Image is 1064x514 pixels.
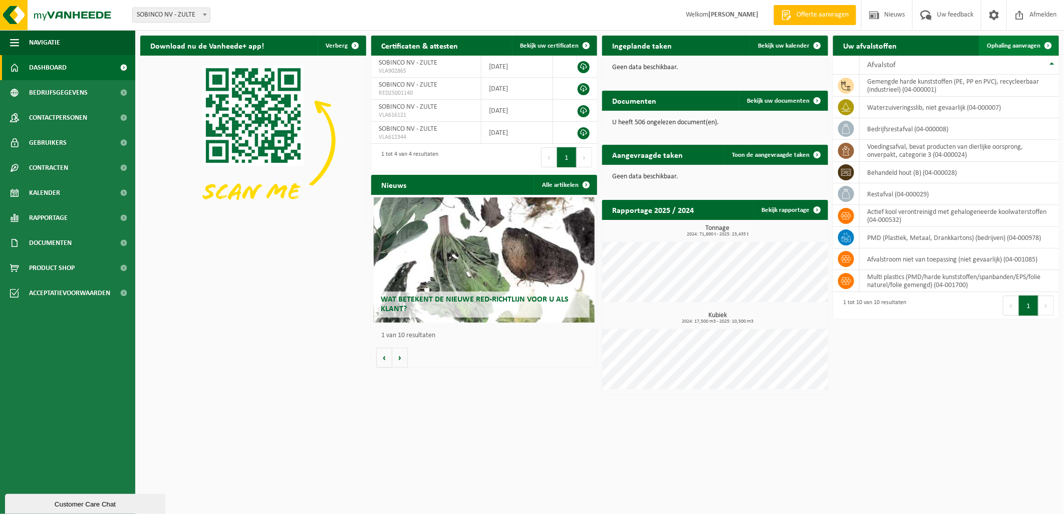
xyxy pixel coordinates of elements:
[376,146,438,168] div: 1 tot 4 van 4 resultaten
[867,61,896,69] span: Afvalstof
[577,147,592,167] button: Next
[607,319,828,324] span: 2024: 17,500 m3 - 2025: 10,500 m3
[979,36,1058,56] a: Ophaling aanvragen
[381,296,569,313] span: Wat betekent de nieuwe RED-richtlijn voor u als klant?
[860,248,1059,270] td: afvalstroom niet van toepassing (niet gevaarlijk) (04-001085)
[5,492,167,514] iframe: chat widget
[379,111,473,119] span: VLA616121
[860,162,1059,183] td: behandeld hout (B) (04-000028)
[602,36,682,55] h2: Ingeplande taken
[860,205,1059,227] td: actief kool verontreinigd met gehalogeneerde koolwaterstoffen (04-000532)
[602,91,666,110] h2: Documenten
[379,103,437,111] span: SOBINCO NV - ZULTE
[612,173,818,180] p: Geen data beschikbaar.
[140,56,366,225] img: Download de VHEPlus App
[773,5,856,25] a: Offerte aanvragen
[371,175,416,194] h2: Nieuws
[747,98,810,104] span: Bekijk uw documenten
[987,43,1040,49] span: Ophaling aanvragen
[379,89,473,97] span: RED25001140
[481,122,553,144] td: [DATE]
[381,332,592,339] p: 1 van 10 resultaten
[29,180,60,205] span: Kalender
[376,348,392,368] button: Vorige
[860,118,1059,140] td: bedrijfsrestafval (04-000008)
[534,175,596,195] a: Alle artikelen
[860,270,1059,292] td: multi plastics (PMD/harde kunststoffen/spanbanden/EPS/folie naturel/folie gemengd) (04-001700)
[512,36,596,56] a: Bekijk uw certificaten
[29,230,72,255] span: Documenten
[602,200,704,219] h2: Rapportage 2025 / 2024
[724,145,827,165] a: Toon de aangevraagde taken
[379,133,473,141] span: VLA612344
[379,59,437,67] span: SOBINCO NV - ZULTE
[1038,296,1054,316] button: Next
[860,75,1059,97] td: gemengde harde kunststoffen (PE, PP en PVC), recycleerbaar (industrieel) (04-000001)
[374,197,595,323] a: Wat betekent de nieuwe RED-richtlijn voor u als klant?
[29,130,67,155] span: Gebruikers
[1003,296,1019,316] button: Previous
[318,36,365,56] button: Verberg
[557,147,577,167] button: 1
[750,36,827,56] a: Bekijk uw kalender
[833,36,907,55] h2: Uw afvalstoffen
[732,152,810,158] span: Toon de aangevraagde taken
[607,225,828,237] h3: Tonnage
[860,183,1059,205] td: restafval (04-000029)
[1019,296,1038,316] button: 1
[29,205,68,230] span: Rapportage
[607,312,828,324] h3: Kubiek
[379,125,437,133] span: SOBINCO NV - ZULTE
[541,147,557,167] button: Previous
[838,295,906,317] div: 1 tot 10 van 10 resultaten
[29,255,75,281] span: Product Shop
[29,55,67,80] span: Dashboard
[29,155,68,180] span: Contracten
[758,43,810,49] span: Bekijk uw kalender
[379,67,473,75] span: VLA902865
[392,348,408,368] button: Volgende
[481,100,553,122] td: [DATE]
[602,145,693,164] h2: Aangevraagde taken
[29,105,87,130] span: Contactpersonen
[326,43,348,49] span: Verberg
[860,227,1059,248] td: PMD (Plastiek, Metaal, Drankkartons) (bedrijven) (04-000978)
[753,200,827,220] a: Bekijk rapportage
[29,30,60,55] span: Navigatie
[860,97,1059,118] td: waterzuiveringsslib, niet gevaarlijk (04-000007)
[29,281,110,306] span: Acceptatievoorwaarden
[133,8,210,22] span: SOBINCO NV - ZULTE
[371,36,468,55] h2: Certificaten & attesten
[140,36,274,55] h2: Download nu de Vanheede+ app!
[612,64,818,71] p: Geen data beschikbaar.
[860,140,1059,162] td: voedingsafval, bevat producten van dierlijke oorsprong, onverpakt, categorie 3 (04-000024)
[794,10,851,20] span: Offerte aanvragen
[607,232,828,237] span: 2024: 71,890 t - 2025: 23,435 t
[612,119,818,126] p: U heeft 506 ongelezen document(en).
[481,78,553,100] td: [DATE]
[708,11,758,19] strong: [PERSON_NAME]
[132,8,210,23] span: SOBINCO NV - ZULTE
[481,56,553,78] td: [DATE]
[520,43,579,49] span: Bekijk uw certificaten
[29,80,88,105] span: Bedrijfsgegevens
[739,91,827,111] a: Bekijk uw documenten
[379,81,437,89] span: SOBINCO NV - ZULTE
